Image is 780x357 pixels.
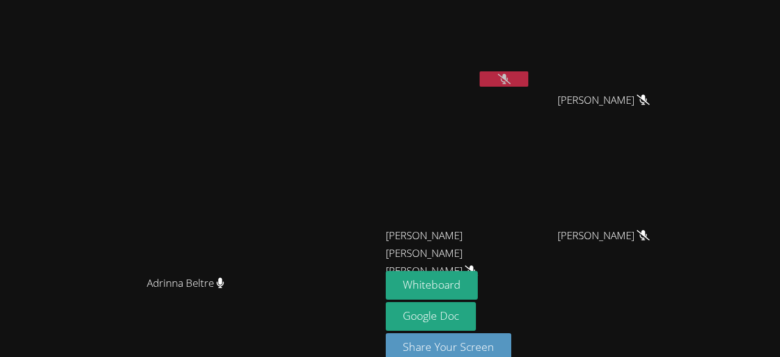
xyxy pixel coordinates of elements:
[558,227,650,245] span: [PERSON_NAME]
[386,271,478,300] button: Whiteboard
[386,227,521,280] span: [PERSON_NAME] [PERSON_NAME] [PERSON_NAME]
[386,302,476,331] a: Google Doc
[147,275,224,292] span: Adrinna Beltre
[558,92,650,109] span: [PERSON_NAME]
